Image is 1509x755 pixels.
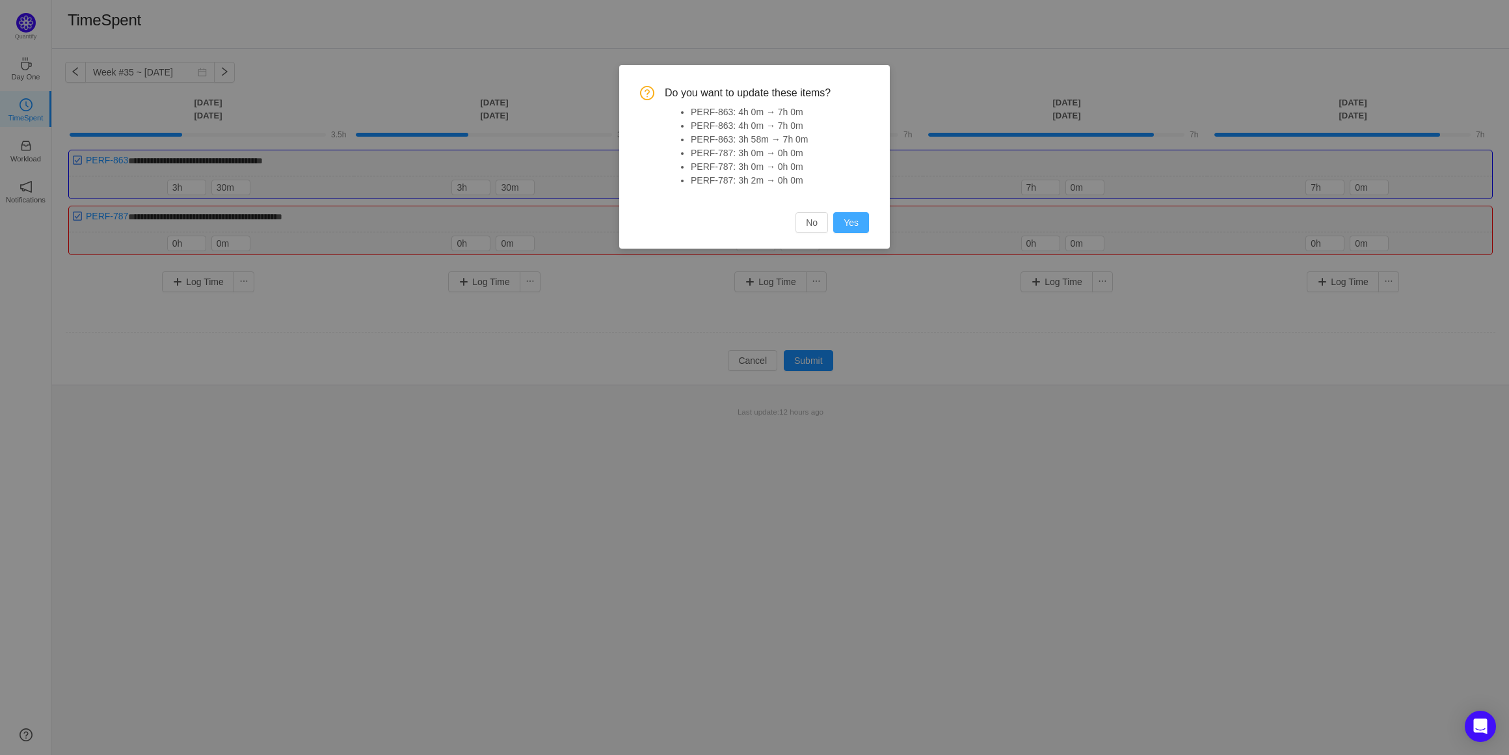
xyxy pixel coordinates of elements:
[833,212,869,233] button: Yes
[691,160,869,174] li: PERF-787: 3h 0m → 0h 0m
[640,86,654,100] i: icon: question-circle
[1465,711,1496,742] div: Open Intercom Messenger
[691,119,869,133] li: PERF-863: 4h 0m → 7h 0m
[691,146,869,160] li: PERF-787: 3h 0m → 0h 0m
[795,212,828,233] button: No
[691,105,869,119] li: PERF-863: 4h 0m → 7h 0m
[691,133,869,146] li: PERF-863: 3h 58m → 7h 0m
[691,174,869,187] li: PERF-787: 3h 2m → 0h 0m
[665,86,869,100] span: Do you want to update these items?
